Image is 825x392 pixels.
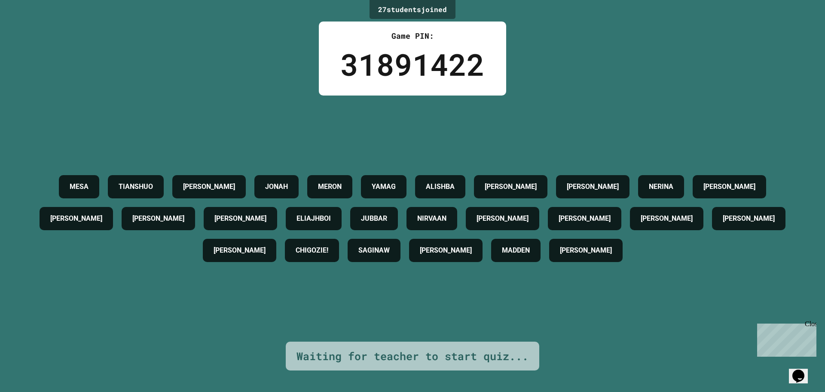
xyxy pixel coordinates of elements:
h4: JONAH [265,182,288,192]
h4: [PERSON_NAME] [420,245,472,256]
h4: [PERSON_NAME] [183,182,235,192]
div: Chat with us now!Close [3,3,59,55]
h4: SAGINAW [358,245,390,256]
div: Game PIN: [340,30,485,42]
iframe: chat widget [754,320,816,357]
h4: [PERSON_NAME] [214,213,266,224]
h4: [PERSON_NAME] [485,182,537,192]
h4: CHIGOZIE! [296,245,328,256]
h4: [PERSON_NAME] [567,182,619,192]
h4: [PERSON_NAME] [641,213,693,224]
h4: MESA [70,182,89,192]
h4: [PERSON_NAME] [560,245,612,256]
div: Waiting for teacher to start quiz... [296,348,529,364]
h4: ALISHBA [426,182,455,192]
h4: [PERSON_NAME] [50,213,102,224]
h4: [PERSON_NAME] [703,182,755,192]
h4: TIANSHUO [119,182,153,192]
h4: YAMAG [372,182,396,192]
div: 31891422 [340,42,485,87]
h4: JUBBAR [361,213,387,224]
h4: NERINA [649,182,673,192]
h4: [PERSON_NAME] [214,245,266,256]
h4: ELIAJHBOI [296,213,331,224]
iframe: chat widget [789,358,816,383]
h4: [PERSON_NAME] [132,213,184,224]
h4: NIRVAAN [417,213,446,224]
h4: [PERSON_NAME] [477,213,529,224]
h4: [PERSON_NAME] [723,213,775,224]
h4: [PERSON_NAME] [559,213,611,224]
h4: MERON [318,182,342,192]
h4: MADDEN [502,245,530,256]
